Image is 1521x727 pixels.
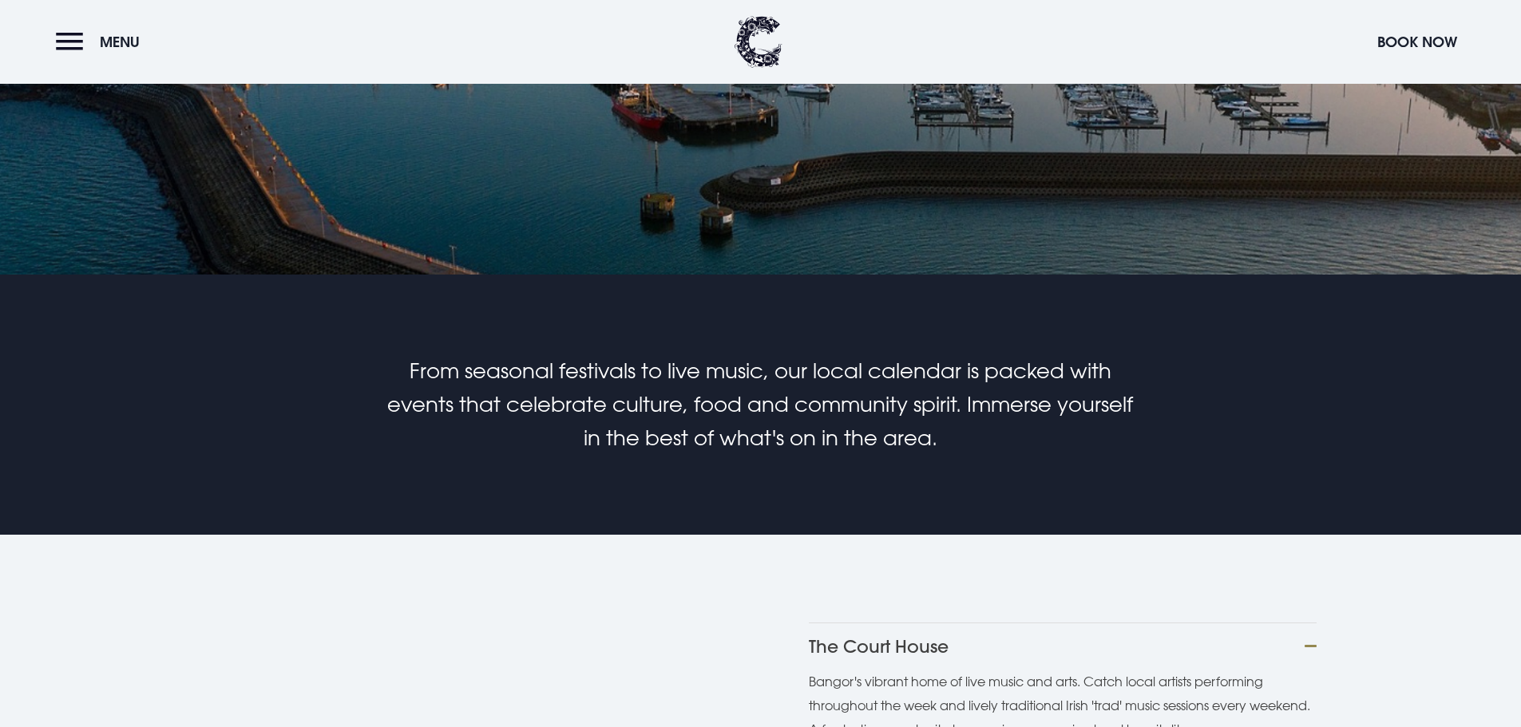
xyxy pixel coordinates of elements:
[100,33,140,51] span: Menu
[380,354,1140,455] p: From seasonal festivals to live music, our local calendar is packed with events that celebrate cu...
[1369,25,1465,59] button: Book Now
[735,16,782,68] img: Clandeboye Lodge
[809,622,1317,670] button: The Court House
[56,25,148,59] button: Menu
